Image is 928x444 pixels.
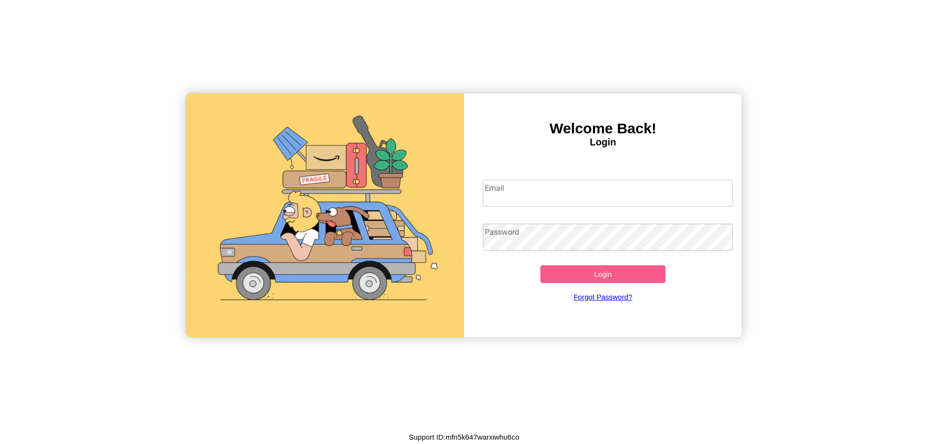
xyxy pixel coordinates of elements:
[409,430,519,444] p: Support ID: mfn5k647warxiwhu6co
[478,283,728,311] a: Forgot Password?
[464,137,742,148] h4: Login
[186,93,464,337] img: gif
[540,265,666,283] button: Login
[464,120,742,137] h3: Welcome Back!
